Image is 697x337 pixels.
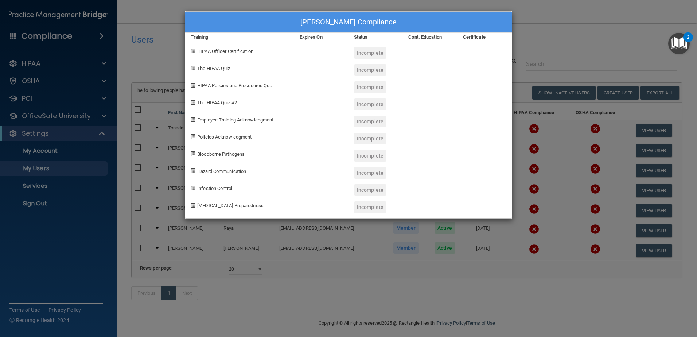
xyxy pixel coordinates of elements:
[197,66,230,71] span: The HIPAA Quiz
[197,83,273,88] span: HIPAA Policies and Procedures Quiz
[197,151,245,157] span: Bloodborne Pathogens
[354,167,386,179] div: Incomplete
[185,33,294,42] div: Training
[197,168,246,174] span: Hazard Communication
[687,37,689,47] div: 2
[197,186,232,191] span: Infection Control
[354,184,386,196] div: Incomplete
[668,33,690,54] button: Open Resource Center, 2 new notifications
[197,117,273,123] span: Employee Training Acknowledgment
[197,203,264,208] span: [MEDICAL_DATA] Preparedness
[197,100,237,105] span: The HIPAA Quiz #2
[354,81,386,93] div: Incomplete
[457,33,512,42] div: Certificate
[197,49,253,54] span: HIPAA Officer Certification
[354,116,386,127] div: Incomplete
[354,98,386,110] div: Incomplete
[354,201,386,213] div: Incomplete
[348,33,403,42] div: Status
[185,12,512,33] div: [PERSON_NAME] Compliance
[197,134,252,140] span: Policies Acknowledgment
[294,33,348,42] div: Expires On
[354,150,386,162] div: Incomplete
[354,133,386,144] div: Incomplete
[403,33,457,42] div: Cont. Education
[354,47,386,59] div: Incomplete
[354,64,386,76] div: Incomplete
